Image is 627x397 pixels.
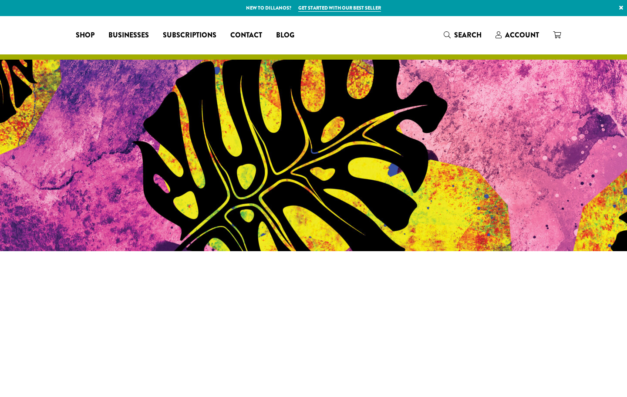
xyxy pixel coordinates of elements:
[230,30,262,41] span: Contact
[276,30,294,41] span: Blog
[505,30,539,40] span: Account
[69,28,101,42] a: Shop
[454,30,482,40] span: Search
[108,30,149,41] span: Businesses
[437,28,489,42] a: Search
[298,4,381,12] a: Get started with our best seller
[163,30,216,41] span: Subscriptions
[76,30,94,41] span: Shop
